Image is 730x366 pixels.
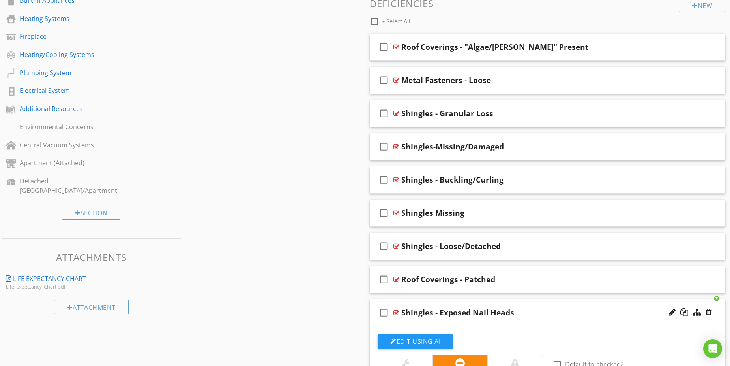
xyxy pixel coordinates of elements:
[401,308,514,317] div: Shingles - Exposed Nail Heads
[378,38,390,57] i: check_box_outline_blank
[20,50,145,59] div: Heating/Cooling Systems
[401,42,588,52] div: Roof Coverings - "Algae/[PERSON_NAME]" Present
[378,303,390,322] i: check_box_outline_blank
[20,176,145,195] div: Detached [GEOGRAPHIC_DATA]/Apartment
[20,104,145,113] div: Additional Resources
[378,170,390,189] i: check_box_outline_blank
[20,32,145,41] div: Fireplace
[378,270,390,289] i: check_box_outline_blank
[401,175,504,185] div: Shingles - Buckling/Curling
[703,339,722,358] div: Open Intercom Messenger
[401,275,495,284] div: Roof Coverings - Patched
[378,237,390,256] i: check_box_outline_blank
[378,137,390,156] i: check_box_outline_blank
[401,75,491,85] div: Metal Fasteners - Loose
[20,140,145,150] div: Central Vacuum Systems
[401,208,464,218] div: Shingles Missing
[20,86,145,95] div: Electrical System
[6,283,149,290] div: Life_Expectancy_Chart.pdf
[401,241,501,251] div: Shingles - Loose/Detached
[378,71,390,90] i: check_box_outline_blank
[54,300,129,314] div: Attachment
[62,206,120,220] div: Section
[378,334,453,349] button: Edit Using AI
[20,68,145,77] div: Plumbing System
[13,274,86,283] div: Life Expectancy Chart
[20,158,145,168] div: Apartment (Attached)
[2,270,183,294] a: Life Expectancy Chart Life_Expectancy_Chart.pdf
[20,14,145,23] div: Heating Systems
[378,204,390,223] i: check_box_outline_blank
[378,104,390,123] i: check_box_outline_blank
[386,17,410,25] span: Select All
[401,109,493,118] div: Shingles - Granular Loss
[20,122,145,132] div: Environmental Concerns
[401,142,504,151] div: Shingles-Missing/Damaged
